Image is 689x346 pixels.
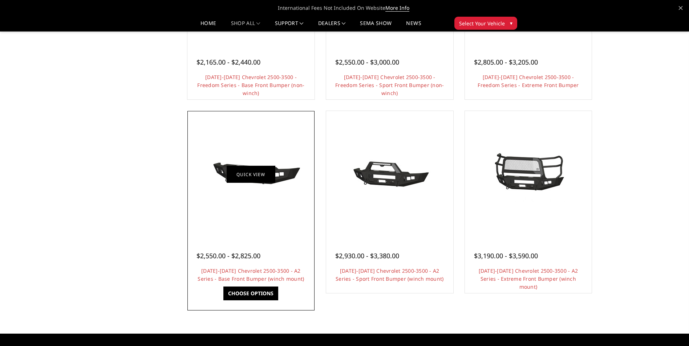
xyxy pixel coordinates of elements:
span: $2,550.00 - $3,000.00 [335,58,399,66]
a: SEMA Show [360,21,392,31]
img: 2024-2025 Chevrolet 2500-3500 - A2 Series - Sport Front Bumper (winch mount) [332,147,448,202]
a: shop all [231,21,260,31]
a: More Info [385,4,409,12]
a: Support [275,21,304,31]
a: 2024-2025 Chevrolet 2500-3500 - A2 Series - Base Front Bumper (winch mount) [189,113,313,236]
span: Select Your Vehicle [459,20,505,27]
a: [DATE]-[DATE] Chevrolet 2500-3500 - A2 Series - Extreme Front Bumper (winch mount) [479,267,578,290]
span: $2,930.00 - $3,380.00 [335,251,399,260]
a: News [406,21,421,31]
a: [DATE]-[DATE] Chevrolet 2500-3500 - Freedom Series - Sport Front Bumper (non-winch) [335,74,444,96]
a: Dealers [318,21,346,31]
a: Home [200,21,216,31]
a: [DATE]-[DATE] Chevrolet 2500-3500 - Freedom Series - Base Front Bumper (non-winch) [197,74,304,96]
a: Choose Options [223,287,278,300]
span: $2,550.00 - $2,825.00 [196,251,260,260]
a: Quick view [227,166,275,183]
a: [DATE]-[DATE] Chevrolet 2500-3500 - A2 Series - Sport Front Bumper (winch mount) [336,267,443,282]
a: [DATE]-[DATE] Chevrolet 2500-3500 - Freedom Series - Extreme Front Bumper [478,74,579,88]
a: [DATE]-[DATE] Chevrolet 2500-3500 - A2 Series - Base Front Bumper (winch mount) [198,267,304,282]
span: $2,165.00 - $2,440.00 [196,58,260,66]
span: $3,190.00 - $3,590.00 [474,251,538,260]
img: 2024-2025 Chevrolet 2500-3500 - A2 Series - Base Front Bumper (winch mount) [193,147,309,202]
button: Select Your Vehicle [454,17,517,30]
img: 2024-2025 Chevrolet 2500-3500 - A2 Series - Extreme Front Bumper (winch mount) [470,147,586,202]
a: 2024-2025 Chevrolet 2500-3500 - A2 Series - Extreme Front Bumper (winch mount) [467,113,590,236]
a: 2024-2025 Chevrolet 2500-3500 - A2 Series - Sport Front Bumper (winch mount) [328,113,451,236]
span: $2,805.00 - $3,205.00 [474,58,538,66]
span: ▾ [510,19,512,27]
span: International Fees Not Included On Website [83,1,606,15]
